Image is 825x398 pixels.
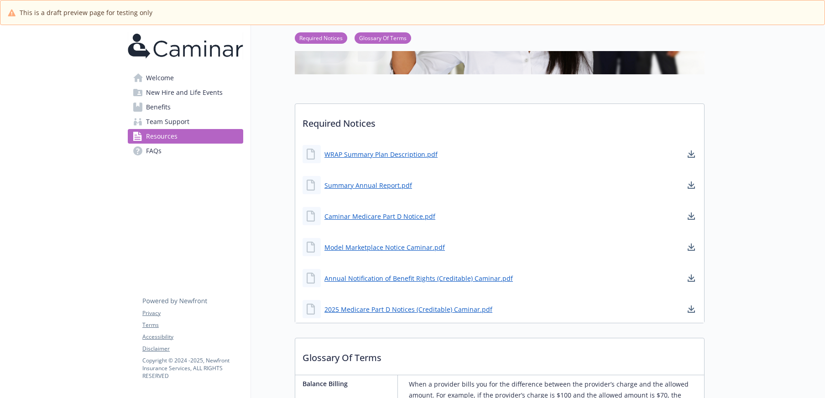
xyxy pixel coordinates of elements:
span: Welcome [146,71,174,85]
span: New Hire and Life Events [146,85,223,100]
a: Summary Annual Report.pdf [324,181,412,190]
a: Disclaimer [142,345,243,353]
a: Accessibility [142,333,243,341]
a: Model Marketplace Notice Caminar.pdf [324,243,445,252]
span: This is a draft preview page for testing only [20,8,152,17]
a: Terms [142,321,243,329]
a: Caminar Medicare Part D Notice.pdf [324,212,435,221]
a: Welcome [128,71,243,85]
span: Team Support [146,114,189,129]
a: download document [686,211,697,222]
p: Balance Billing [303,379,394,388]
a: download document [686,273,697,284]
p: Required Notices [295,104,704,138]
a: download document [686,180,697,191]
p: Glossary Of Terms [295,338,704,372]
a: Required Notices [295,33,347,42]
a: Glossary Of Terms [355,33,411,42]
a: Resources [128,129,243,144]
p: Copyright © 2024 - 2025 , Newfront Insurance Services, ALL RIGHTS RESERVED [142,357,243,380]
span: Benefits [146,100,171,114]
a: Privacy [142,309,243,317]
a: New Hire and Life Events [128,85,243,100]
a: WRAP Summary Plan Description.pdf [324,150,438,159]
a: download document [686,304,697,315]
span: Resources [146,129,178,144]
a: Team Support [128,114,243,129]
a: 2025 Medicare Part D Notices (Creditable) Caminar.pdf [324,305,492,314]
a: download document [686,242,697,253]
a: Annual Notification of Benefit Rights (Creditable) Caminar.pdf [324,274,513,283]
a: Benefits [128,100,243,114]
a: FAQs [128,144,243,158]
a: download document [686,149,697,160]
span: FAQs [146,144,162,158]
